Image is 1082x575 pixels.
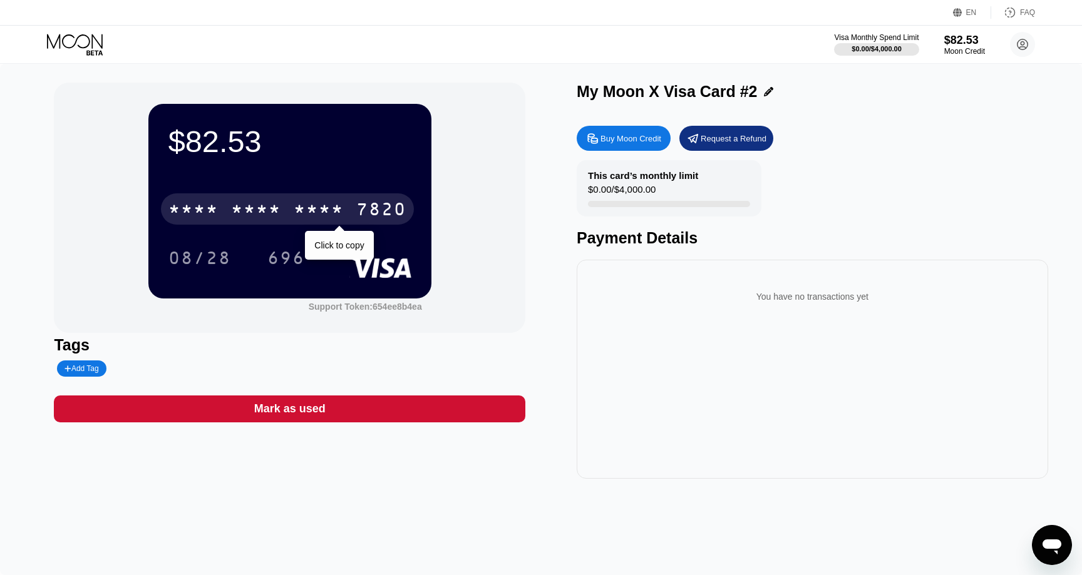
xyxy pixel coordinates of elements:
[57,360,106,377] div: Add Tag
[600,133,661,144] div: Buy Moon Credit
[267,250,305,270] div: 696
[309,302,422,312] div: Support Token: 654ee8b4ea
[991,6,1035,19] div: FAQ
[1032,525,1072,565] iframe: Przycisk umożliwiający otwarcie okna komunikatora
[314,240,364,250] div: Click to copy
[944,34,985,47] div: $82.53
[966,8,977,17] div: EN
[64,364,98,373] div: Add Tag
[701,133,766,144] div: Request a Refund
[944,47,985,56] div: Moon Credit
[54,395,525,422] div: Mark as used
[834,33,919,42] div: Visa Monthly Spend Limit
[577,126,671,151] div: Buy Moon Credit
[852,45,902,53] div: $0.00 / $4,000.00
[309,302,422,312] div: Support Token:654ee8b4ea
[168,124,411,159] div: $82.53
[356,201,406,221] div: 7820
[679,126,773,151] div: Request a Refund
[577,83,758,101] div: My Moon X Visa Card #2
[258,242,314,273] div: 696
[953,6,991,19] div: EN
[1020,8,1035,17] div: FAQ
[168,250,231,270] div: 08/28
[588,184,656,201] div: $0.00 / $4,000.00
[944,34,985,56] div: $82.53Moon Credit
[54,336,525,354] div: Tags
[159,242,240,273] div: 08/28
[588,170,698,181] div: This card’s monthly limit
[577,229,1048,247] div: Payment Details
[587,279,1038,314] div: You have no transactions yet
[834,33,919,56] div: Visa Monthly Spend Limit$0.00/$4,000.00
[254,402,326,416] div: Mark as used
